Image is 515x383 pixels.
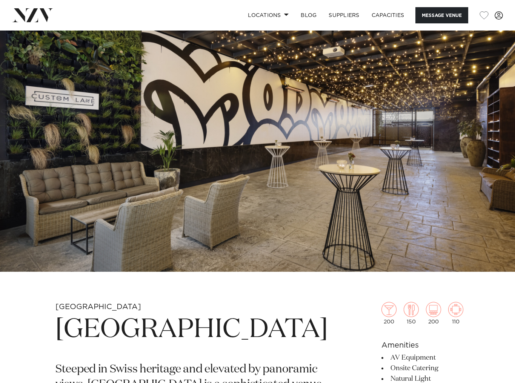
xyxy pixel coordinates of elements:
[12,8,53,22] img: nzv-logo.png
[381,363,464,374] li: Onsite Catering
[381,352,464,363] li: AV Equipment
[426,302,441,325] div: 200
[323,7,365,23] a: SUPPLIERS
[404,302,419,317] img: dining.png
[55,303,141,311] small: [GEOGRAPHIC_DATA]
[404,302,419,325] div: 150
[366,7,410,23] a: Capacities
[448,302,463,325] div: 110
[242,7,295,23] a: Locations
[381,302,397,317] img: cocktail.png
[295,7,323,23] a: BLOG
[448,302,463,317] img: meeting.png
[415,7,468,23] button: Message Venue
[55,313,328,347] h1: [GEOGRAPHIC_DATA]
[381,340,464,351] h6: Amenities
[426,302,441,317] img: theatre.png
[381,302,397,325] div: 200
